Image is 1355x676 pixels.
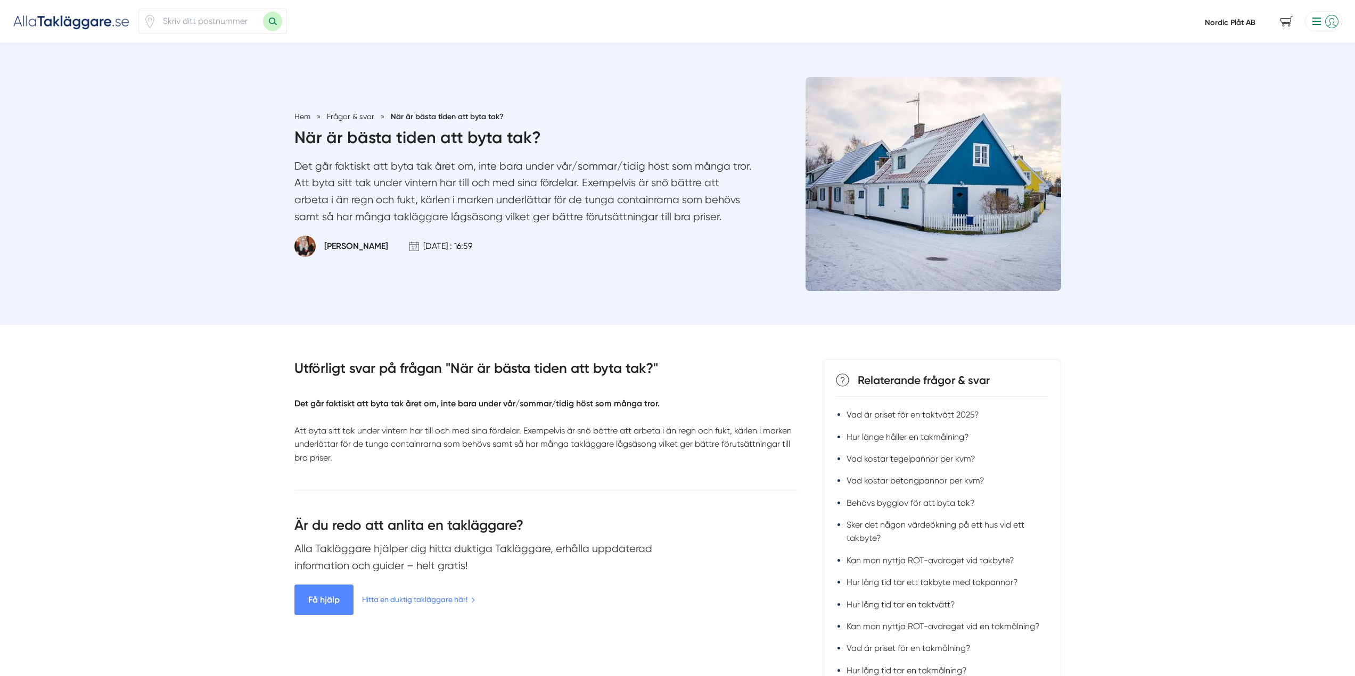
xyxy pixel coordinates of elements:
img: Smartproduktion_Jenny_Frejvall.jpg [294,236,316,257]
div: Att byta sitt tak under vintern har till och med sina fördelar. Exempelvis är snö bättre att arbe... [294,424,797,464]
a: Vad är priset för en takmålning? [847,643,971,653]
input: Skriv ditt postnummer [157,9,263,34]
h4: Relaterande frågor & svar [858,372,990,388]
span: Få hjälp [294,585,354,615]
a: Hur lång tid tar ett takbyte med takpannor? [847,577,1018,587]
h1: När är bästa tiden att byta tak? [294,126,754,157]
a: Vad kostar betongpannor per kvm? [847,475,984,486]
h3: Är du redo att anlita en takläggare? [294,516,797,540]
span: » [317,111,321,122]
span: navigation-cart [1272,12,1301,31]
a: Behövs bygglov för att byta tak? [847,498,975,508]
a: Kan man nyttja ROT-avdraget vid takbyte? [847,555,1014,565]
img: shutterstock_270750272.jpg [806,77,1061,291]
a: Kan man nyttja ROT-avdraget vid en takmålning? [847,621,1040,631]
a: Sker det någon värdeökning på ett hus vid ett takbyte? [847,520,1024,543]
span: » [381,111,384,122]
a: Nordic Plåt AB [1205,18,1255,27]
h3: Utförligt svar på frågan "När är bästa tiden att byta tak?" [294,359,797,383]
p: Det går faktiskt att byta tak året om, inte bara under vår/sommar/tidig höst som många tror. Att ... [294,158,754,230]
div: [DATE] : 16:59 [423,241,472,251]
a: När är bästa tiden att byta tak? [391,112,504,121]
a: Frågor & svar [327,112,376,121]
button: Sök med postnummer [263,12,282,31]
a: Vad kostar tegelpannor per kvm? [847,454,975,464]
a: Hur lång tid tar en taktvätt? [847,599,955,610]
a: Hur länge håller en takmålning? [847,432,969,442]
span: Klicka för att använda din position. [143,15,157,28]
a: Hem [294,112,310,121]
span: Frågor & svar [327,112,374,121]
svg: Pin / Karta [143,15,157,28]
a: Hitta en duktig takläggare här! [362,594,475,605]
strong: Det går faktiskt att byta tak året om, inte bara under vår/sommar/tidig höst som många tror. [294,398,660,408]
a: Vad är priset för en taktvätt 2025? [847,410,979,420]
a: Hur lång tid tar en takmålning? [847,665,967,675]
img: Alla Takläggare [13,12,130,30]
div: [PERSON_NAME] [324,241,388,251]
p: Alla Takläggare hjälper dig hitta duktiga Takläggare, erhålla uppdaterad information och guider –... [294,540,797,579]
nav: Breadcrumb [294,111,806,122]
